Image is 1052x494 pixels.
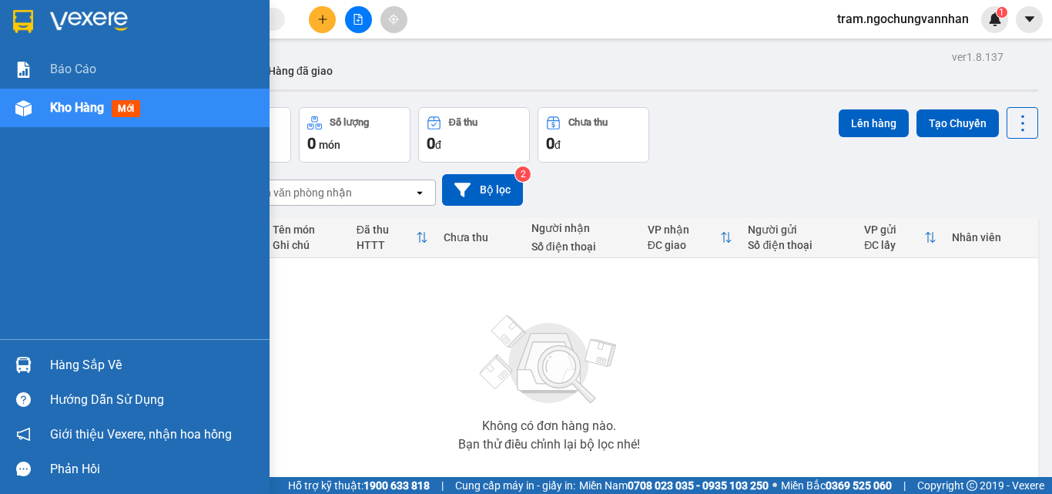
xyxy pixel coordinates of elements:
sup: 1 [997,7,1007,18]
span: | [441,477,444,494]
span: Miền Nam [579,477,769,494]
button: Tạo Chuyến [916,109,999,137]
div: Hàng sắp về [50,354,258,377]
span: notification [16,427,31,442]
div: Không có đơn hàng nào. [482,420,616,432]
span: tram.ngochungvannhan [825,9,981,29]
img: solution-icon [15,62,32,78]
div: Số điện thoại [531,240,632,253]
span: | [903,477,906,494]
div: Người nhận [531,222,632,234]
div: Chưa thu [444,231,515,244]
span: message [16,462,31,476]
img: logo-vxr [13,10,33,33]
sup: 2 [515,166,531,182]
span: Cung cấp máy in - giấy in: [455,477,575,494]
img: icon-new-feature [988,12,1002,26]
span: 0 [307,134,316,153]
div: Hướng dẫn sử dụng [50,388,258,412]
strong: 0369 525 060 [826,479,892,492]
span: file-add [353,14,364,25]
div: ĐC lấy [864,239,923,251]
div: Số điện thoại [748,239,849,251]
div: ver 1.8.137 [952,49,1003,66]
div: Bạn thử điều chỉnh lại bộ lọc nhé! [458,439,640,451]
button: plus [309,6,336,33]
button: Hàng đã giao [256,52,345,89]
span: ⚪️ [772,482,777,489]
button: caret-down [1016,6,1043,33]
span: Miền Bắc [781,477,892,494]
div: VP nhận [648,223,721,236]
button: aim [380,6,407,33]
button: Số lượng0món [299,107,410,163]
span: đ [435,139,441,151]
span: Giới thiệu Vexere, nhận hoa hồng [50,425,232,444]
button: Đã thu0đ [418,107,530,163]
div: Nhân viên [952,231,1030,244]
div: Chọn văn phòng nhận [246,185,352,200]
span: Kho hàng [50,100,104,115]
div: HTTT [357,239,417,251]
th: Toggle SortBy [349,217,437,258]
span: 0 [427,134,435,153]
span: Hỗ trợ kỹ thuật: [288,477,430,494]
button: Chưa thu0đ [538,107,649,163]
span: 1 [999,7,1004,18]
div: ĐC giao [648,239,721,251]
span: mới [112,100,140,117]
span: món [319,139,340,151]
button: file-add [345,6,372,33]
div: Chưa thu [568,117,608,128]
div: Số lượng [330,117,369,128]
span: question-circle [16,392,31,407]
span: đ [554,139,561,151]
span: 0 [546,134,554,153]
span: aim [388,14,399,25]
strong: 1900 633 818 [364,479,430,492]
svg: open [414,187,426,199]
div: Ghi chú [273,239,341,251]
button: Bộ lọc [442,174,523,206]
div: Người gửi [748,223,849,236]
strong: 0708 023 035 - 0935 103 250 [628,479,769,492]
span: plus [317,14,328,25]
div: VP gửi [864,223,923,236]
th: Toggle SortBy [856,217,943,258]
div: Phản hồi [50,458,258,481]
button: Lên hàng [839,109,909,137]
span: caret-down [1023,12,1037,26]
div: Đã thu [449,117,477,128]
span: Báo cáo [50,59,96,79]
div: Đã thu [357,223,417,236]
div: Tên món [273,223,341,236]
span: copyright [967,480,977,491]
th: Toggle SortBy [640,217,741,258]
img: svg+xml;base64,PHN2ZyBjbGFzcz0ibGlzdC1wbHVnX19zdmciIHhtbG5zPSJodHRwOi8vd3d3LnczLm9yZy8yMDAwL3N2Zy... [472,306,626,414]
img: warehouse-icon [15,100,32,116]
img: warehouse-icon [15,357,32,373]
